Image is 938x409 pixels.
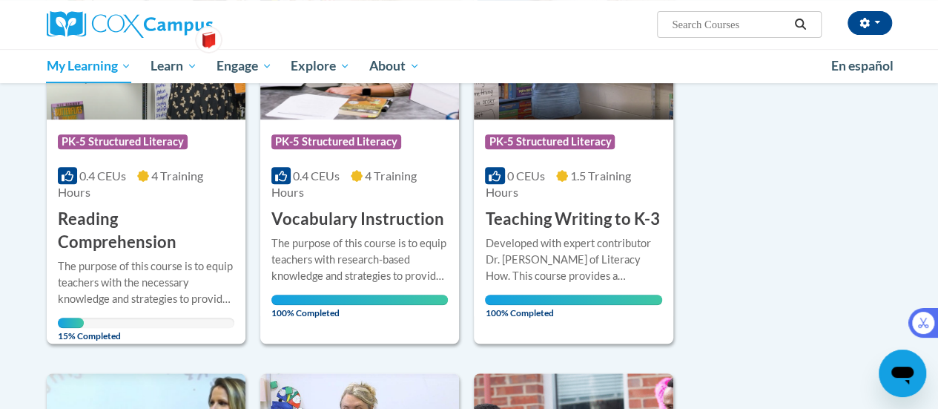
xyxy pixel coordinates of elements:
a: Engage [207,49,282,83]
h3: Vocabulary Instruction [271,208,444,231]
a: About [360,49,429,83]
span: 100% Completed [485,295,661,318]
div: The purpose of this course is to equip teachers with research-based knowledge and strategies to p... [271,235,448,284]
span: Explore [291,57,350,75]
img: Cox Campus [47,11,213,38]
span: Learn [151,57,197,75]
span: 0.4 CEUs [293,168,340,183]
button: Search [789,16,811,33]
span: My Learning [46,57,131,75]
span: PK-5 Structured Literacy [271,134,401,149]
div: Your progress [485,295,661,305]
span: Engage [217,57,272,75]
span: En español [831,58,894,73]
span: PK-5 Structured Literacy [58,134,188,149]
span: 4 Training Hours [58,168,203,199]
span: 1.5 Training Hours [485,168,630,199]
h3: Teaching Writing to K-3 [485,208,659,231]
input: Search Courses [670,16,789,33]
div: The purpose of this course is to equip teachers with the necessary knowledge and strategies to pr... [58,258,234,307]
span: PK-5 Structured Literacy [485,134,615,149]
button: Account Settings [848,11,892,35]
span: 15% Completed [58,318,85,341]
span: 4 Training Hours [271,168,417,199]
div: Developed with expert contributor Dr. [PERSON_NAME] of Literacy How. This course provides a resea... [485,235,661,284]
div: Main menu [36,49,903,83]
span: 0.4 CEUs [79,168,126,183]
div: Your progress [58,318,85,328]
a: Cox Campus [47,11,314,38]
a: En español [822,50,903,82]
span: 0 CEUs [507,168,545,183]
a: Learn [141,49,207,83]
h3: Reading Comprehension [58,208,234,254]
span: 100% Completed [271,295,448,318]
iframe: Button to launch messaging window [879,350,926,397]
div: Your progress [271,295,448,305]
a: My Learning [37,49,142,83]
span: About [369,57,420,75]
a: Explore [281,49,360,83]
